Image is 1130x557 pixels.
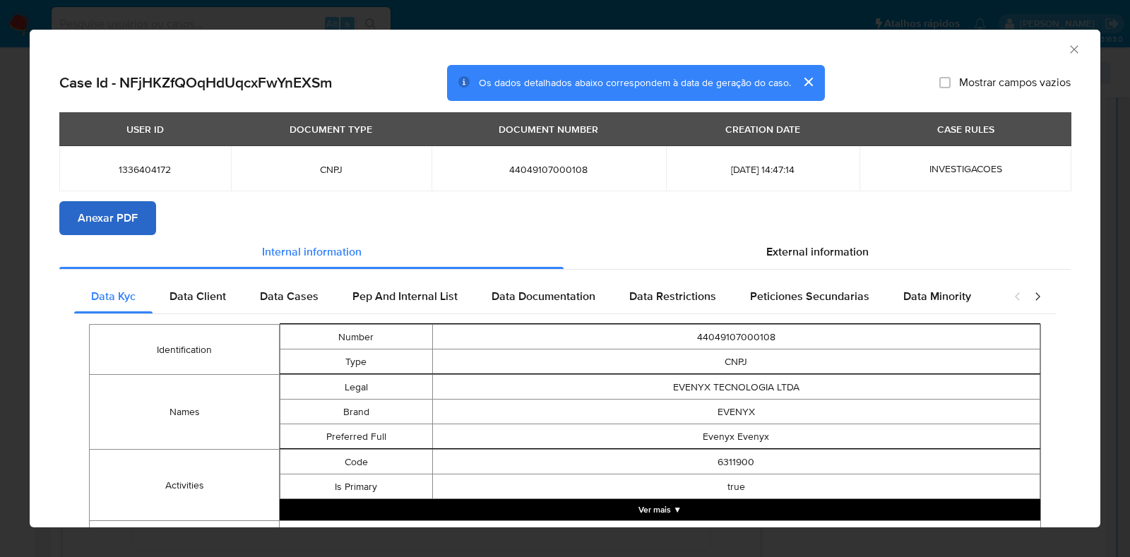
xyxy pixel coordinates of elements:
div: DOCUMENT TYPE [281,117,381,141]
span: Internal information [262,244,362,260]
td: 6311900 [432,450,1040,474]
td: 44049107000108 [432,325,1040,349]
td: true [432,474,1040,499]
button: cerrar [791,65,825,99]
div: Detailed info [59,235,1071,269]
td: Identification [90,325,280,375]
div: closure-recommendation-modal [30,30,1100,527]
span: Data Restrictions [629,288,716,304]
td: EVENYX [432,400,1040,424]
div: CASE RULES [929,117,1003,141]
td: Primary Activity Code [90,521,280,546]
button: Expand array [280,499,1040,520]
span: Data Documentation [492,288,595,304]
span: Anexar PDF [78,203,138,234]
td: Number [280,325,432,349]
span: Os dados detalhados abaixo correspondem à data de geração do caso. [479,76,791,90]
span: 44049107000108 [448,163,649,176]
td: Is Primary [280,474,432,499]
td: Type [280,349,432,374]
button: Fechar a janela [1067,42,1080,55]
h2: Case Id - NFjHKZfQOqHdUqcxFwYnEXSm [59,73,333,92]
span: Mostrar campos vazios [959,76,1071,90]
span: CNPJ [248,163,415,176]
td: Brand [280,400,432,424]
div: CREATION DATE [717,117,809,141]
td: Activities [90,450,280,521]
span: Peticiones Secundarias [750,288,869,304]
input: Mostrar campos vazios [939,77,951,88]
td: 6311900 [280,521,1041,546]
td: Preferred Full [280,424,432,449]
div: DOCUMENT NUMBER [490,117,607,141]
span: Data Cases [260,288,319,304]
div: Detailed internal info [74,280,999,313]
td: Code [280,450,432,474]
span: INVESTIGACOES [929,162,1002,176]
span: Data Client [169,288,226,304]
span: External information [766,244,869,260]
td: Names [90,375,280,450]
div: USER ID [118,117,172,141]
td: Evenyx Evenyx [432,424,1040,449]
button: Anexar PDF [59,201,156,235]
td: EVENYX TECNOLOGIA LTDA [432,375,1040,400]
span: Data Kyc [91,288,136,304]
td: CNPJ [432,349,1040,374]
span: Data Minority [903,288,971,304]
span: Pep And Internal List [352,288,458,304]
td: Legal [280,375,432,400]
span: 1336404172 [76,163,214,176]
span: [DATE] 14:47:14 [683,163,843,176]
